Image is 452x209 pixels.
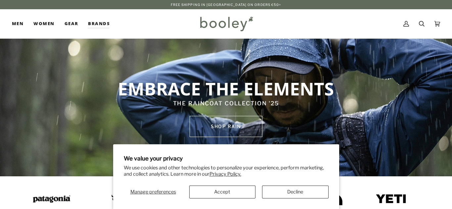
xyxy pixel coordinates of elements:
[33,20,54,27] span: Women
[88,20,110,27] span: Brands
[124,155,329,162] h2: We value your privacy
[65,20,78,27] span: Gear
[95,99,357,108] p: THE RAINCOAT COLLECTION '25
[130,189,176,195] span: Manage preferences
[262,186,328,198] button: Decline
[124,165,329,177] p: We use cookies and other technologies to personalize your experience, perform marketing, and coll...
[60,9,83,38] a: Gear
[124,186,183,198] button: Manage preferences
[83,9,115,38] a: Brands
[12,9,28,38] a: Men
[189,186,255,198] button: Accept
[190,116,262,137] a: SHOP rain
[95,78,357,99] p: EMBRACE THE ELEMENTS
[12,20,23,27] span: Men
[197,14,255,33] img: Booley
[28,9,59,38] a: Women
[171,2,282,7] p: Free Shipping in [GEOGRAPHIC_DATA] on Orders €50+
[209,171,241,177] a: Privacy Policy.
